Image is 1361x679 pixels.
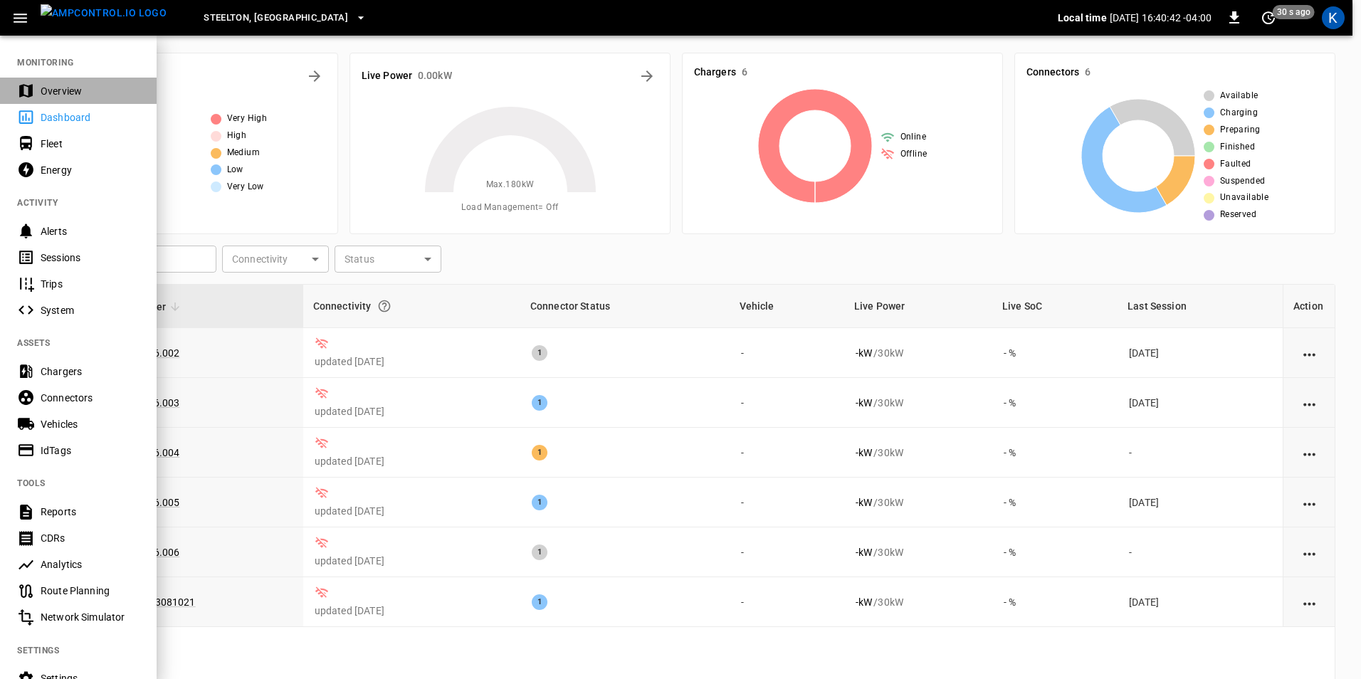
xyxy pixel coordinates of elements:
[41,277,140,291] div: Trips
[41,557,140,572] div: Analytics
[41,224,140,238] div: Alerts
[1322,6,1345,29] div: profile-icon
[204,10,348,26] span: Steelton, [GEOGRAPHIC_DATA]
[41,110,140,125] div: Dashboard
[1273,5,1315,19] span: 30 s ago
[1110,11,1212,25] p: [DATE] 16:40:42 -04:00
[41,531,140,545] div: CDRs
[41,610,140,624] div: Network Simulator
[41,137,140,151] div: Fleet
[41,443,140,458] div: IdTags
[1257,6,1280,29] button: set refresh interval
[41,505,140,519] div: Reports
[41,417,140,431] div: Vehicles
[41,364,140,379] div: Chargers
[41,163,140,177] div: Energy
[41,584,140,598] div: Route Planning
[41,303,140,317] div: System
[41,4,167,22] img: ampcontrol.io logo
[41,251,140,265] div: Sessions
[41,84,140,98] div: Overview
[1058,11,1107,25] p: Local time
[41,391,140,405] div: Connectors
